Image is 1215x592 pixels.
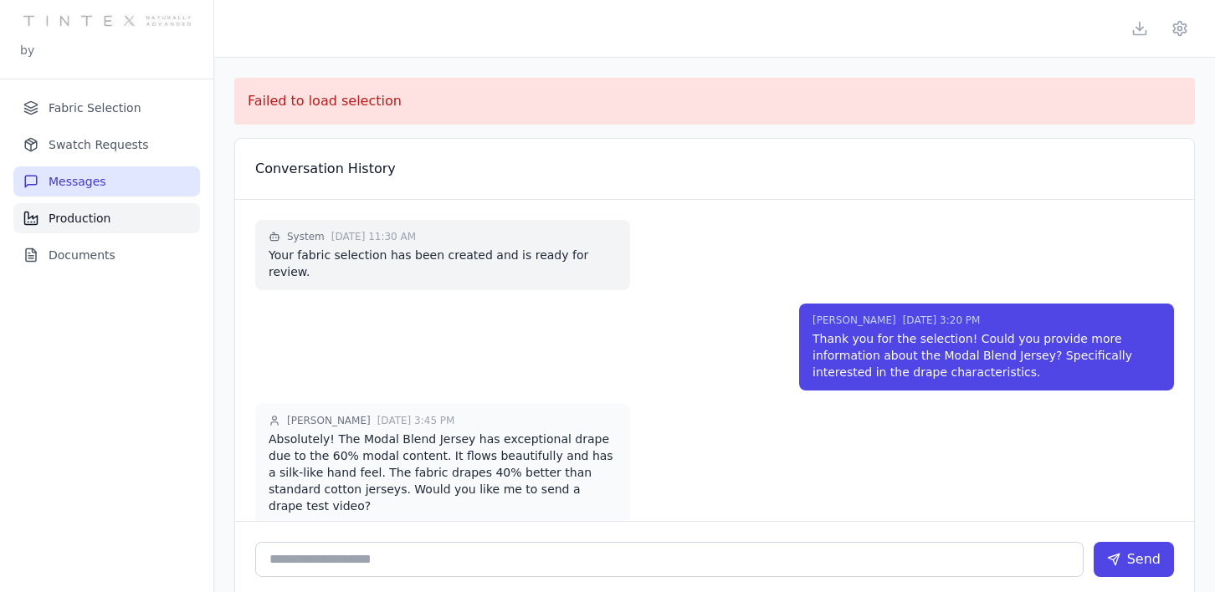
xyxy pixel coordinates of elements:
[269,247,617,280] p: Your fabric selection has been created and is ready for review.
[903,314,981,327] span: [DATE] 3:20 PM
[287,414,371,427] span: [PERSON_NAME]
[813,314,896,327] span: [PERSON_NAME]
[287,230,325,243] span: System
[234,78,1195,125] div: Failed to load selection
[20,42,34,59] p: by
[813,330,1161,380] p: Thank you for the selection! Could you provide more information about the Modal Blend Jersey? Spe...
[255,159,1174,179] h3: Conversation History
[13,203,200,233] button: Production
[13,240,200,270] button: Documents
[13,166,200,196] button: Messages
[13,93,200,123] button: Fabric Selection
[13,130,200,160] button: Swatch Requests
[269,431,617,514] p: Absolutely! The Modal Blend Jersey has exceptional drape due to the 60% modal content. It flows b...
[1094,542,1174,577] button: Send
[377,414,455,427] span: [DATE] 3:45 PM
[331,230,416,243] span: [DATE] 11:30 AM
